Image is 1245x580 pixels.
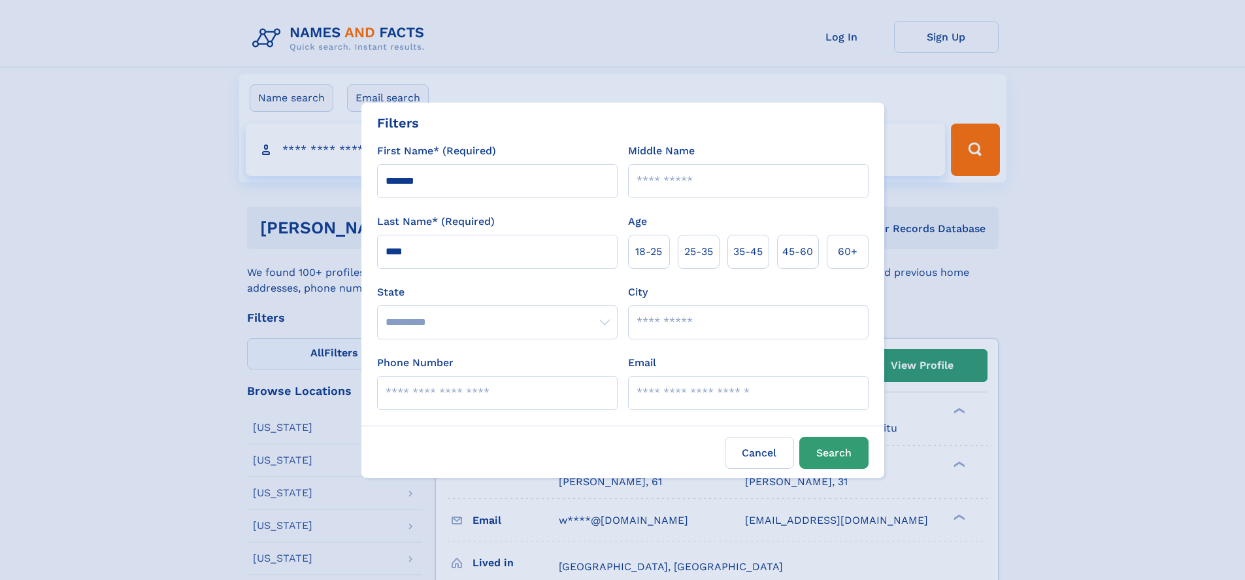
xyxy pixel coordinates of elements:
span: 35‑45 [733,244,763,260]
span: 25‑35 [684,244,713,260]
label: State [377,284,618,300]
label: Middle Name [628,143,695,159]
label: Phone Number [377,355,454,371]
div: Filters [377,113,419,133]
span: 60+ [838,244,857,260]
label: Last Name* (Required) [377,214,495,230]
button: Search [799,437,869,469]
label: First Name* (Required) [377,143,496,159]
label: Age [628,214,647,230]
label: Email [628,355,656,371]
label: City [628,284,648,300]
span: 18‑25 [635,244,662,260]
span: 45‑60 [782,244,813,260]
label: Cancel [725,437,794,469]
